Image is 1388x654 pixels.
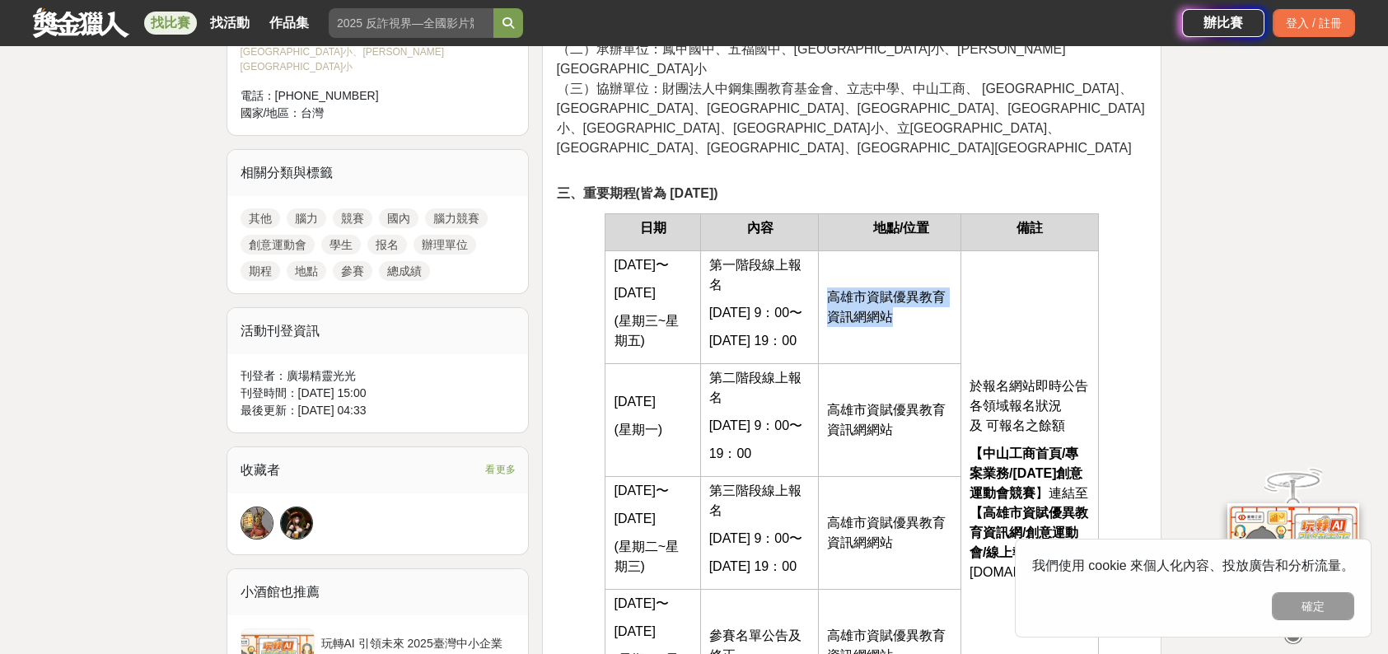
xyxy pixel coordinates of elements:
img: Avatar [281,507,312,539]
span: （二）承辦單位：鳳甲國中、五福國中、[GEOGRAPHIC_DATA]小、[PERSON_NAME][GEOGRAPHIC_DATA]小 [556,42,1065,76]
a: 作品集 [263,12,315,35]
div: 刊登者： 廣場精靈光光 [241,367,516,385]
span: [DATE] 9：00〜 [709,531,803,545]
span: [DATE] 19：00 [709,334,797,348]
a: 競賽 [333,208,372,228]
a: 腦力 [287,208,326,228]
strong: 內容 [747,221,773,235]
span: 國家/地區： [241,106,301,119]
strong: 【中山工商首頁/專案業務/ [970,446,1078,480]
span: 】連結至 】[URL][DOMAIN_NAME] [970,486,1088,579]
div: 刊登時間： [DATE] 15:00 [241,385,516,402]
span: 我們使用 cookie 來個人化內容、投放廣告和分析流量。 [1032,558,1354,572]
span: 台灣 [301,106,324,119]
span: 於報名網站即時公告各領域報名狀況及 可報名之餘額 [970,379,1088,432]
span: 第三階段線上報名 [709,483,801,517]
a: Avatar [280,507,313,540]
a: 找活動 [203,12,256,35]
input: 2025 反詐視界—全國影片競賽 [329,8,493,38]
strong: 日期 [640,221,666,235]
span: 高雄市資賦優異教育資訊網網站 [827,403,946,437]
a: 創意運動會 [241,235,315,255]
a: 其他 [241,208,280,228]
a: 找比賽 [144,12,197,35]
a: 辦理單位 [414,235,476,255]
div: 最後更新： [DATE] 04:33 [241,402,516,419]
strong: 地點/位置 [873,221,929,235]
div: 活動刊登資訊 [227,308,529,354]
span: (星期二~星期三) [614,540,679,573]
div: 相關分類與標籤 [227,150,529,196]
strong: 三、重要期程(皆為 [DATE]) [556,186,717,200]
span: [DATE] [614,286,655,300]
a: 辦比賽 [1182,9,1264,37]
a: 總成績 [379,261,430,281]
span: (星期一) [614,423,662,437]
a: 國內 [379,208,418,228]
span: 高雄市資賦優異教育資訊網網站 [827,516,946,549]
a: 參賽 [333,261,372,281]
button: 確定 [1272,592,1354,620]
a: 地點 [287,261,326,281]
div: 登入 / 註冊 [1273,9,1355,37]
strong: [DATE]創意運動會競賽 [970,466,1082,500]
span: [DATE]〜 [614,596,668,610]
a: 學生 [321,235,361,255]
div: 電話： [PHONE_NUMBER] [241,87,483,105]
span: 第一階段線上報名 [709,258,801,292]
img: d2146d9a-e6f6-4337-9592-8cefde37ba6b.png [1227,503,1359,613]
a: Avatar [241,507,273,540]
span: [DATE] [614,395,655,409]
span: [DATE] 9：00〜 [709,306,803,320]
span: [DATE]〜 [614,483,668,498]
a: 报名 [367,235,407,255]
a: [DATE]創意運動會競賽 [970,467,1082,500]
span: 19：00 [709,446,752,460]
div: 小酒館也推薦 [227,569,529,615]
span: [DATE]〜 [614,258,668,272]
span: [DATE] 9：00〜 [709,418,803,432]
span: (星期三~星期五) [614,314,679,348]
div: 協辦/執行： 鳳甲國中、五福國中、[GEOGRAPHIC_DATA]小、[PERSON_NAME][GEOGRAPHIC_DATA]小 [241,30,483,74]
span: [DATE] [614,512,655,526]
span: 收藏者 [241,463,280,477]
strong: 備註 [1016,221,1043,235]
span: [DATE] [614,624,655,638]
span: [DATE] 19：00 [709,559,797,573]
span: 看更多 [485,460,515,479]
img: Avatar [241,507,273,539]
span: 高雄市資賦優異教育資訊網網站 [827,290,946,324]
a: 腦力競賽 [425,208,488,228]
a: 期程 [241,261,280,281]
span: 第二階段線上報名 [709,371,801,404]
span: （三）協辦單位：財團法人中鋼集團教育基金會、立志中學、中山工商、 [GEOGRAPHIC_DATA]、[GEOGRAPHIC_DATA]、[GEOGRAPHIC_DATA]、[GEOGRAPHI... [556,82,1144,155]
strong: 【高雄市資賦優異教育資訊網/創意運動會/線上報名 [970,506,1088,559]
